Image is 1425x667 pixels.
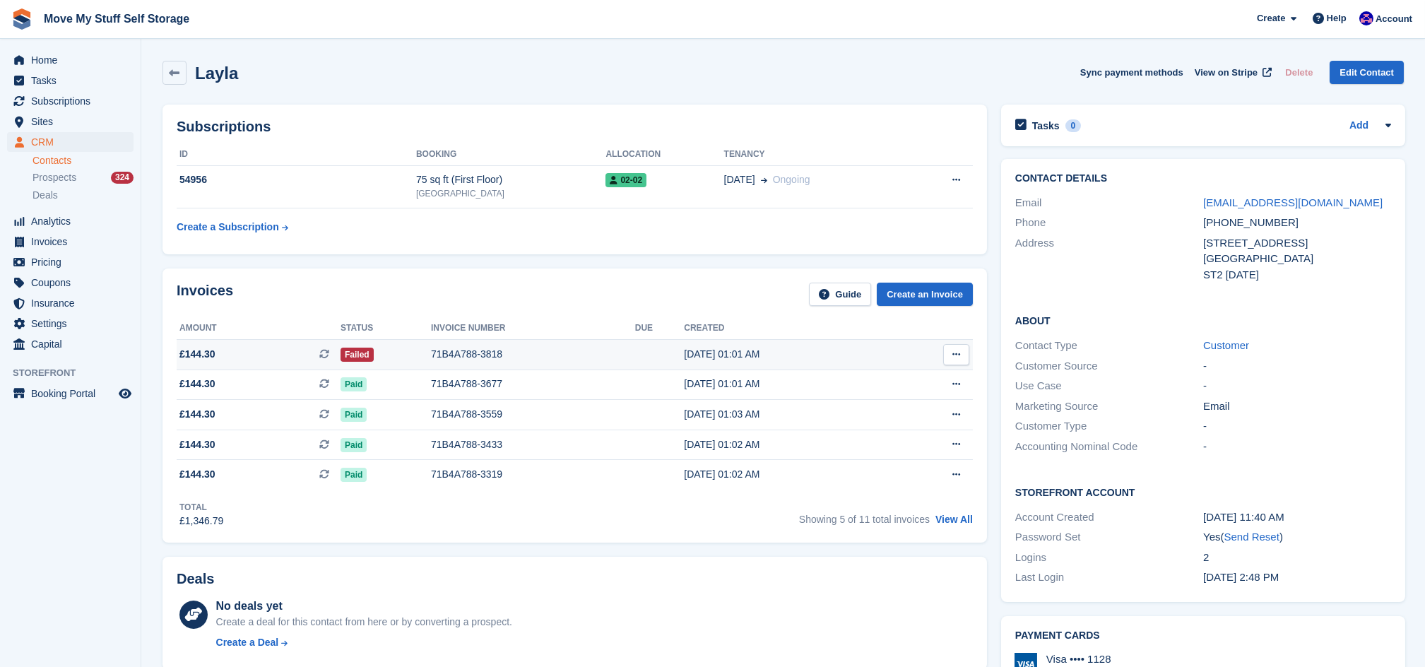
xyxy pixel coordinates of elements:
[7,112,134,131] a: menu
[177,143,416,166] th: ID
[1046,653,1118,666] div: Visa •••• 1128
[416,187,606,200] div: [GEOGRAPHIC_DATA]
[7,334,134,354] a: menu
[1203,571,1279,583] time: 2024-09-27 13:48:18 UTC
[177,283,233,306] h2: Invoices
[31,71,116,90] span: Tasks
[431,407,635,422] div: 71B4A788-3559
[179,501,223,514] div: Total
[1330,61,1404,84] a: Edit Contact
[1015,173,1391,184] h2: Contact Details
[31,91,116,111] span: Subscriptions
[177,571,214,587] h2: Deals
[32,188,134,203] a: Deals
[431,467,635,482] div: 71B4A788-3319
[7,314,134,333] a: menu
[1015,485,1391,499] h2: Storefront Account
[1015,338,1203,354] div: Contact Type
[1349,118,1368,134] a: Add
[31,314,116,333] span: Settings
[1015,439,1203,455] div: Accounting Nominal Code
[605,143,723,166] th: Allocation
[1015,195,1203,211] div: Email
[684,317,892,340] th: Created
[1015,313,1391,327] h2: About
[1203,529,1391,545] div: Yes
[1189,61,1275,84] a: View on Stripe
[177,172,416,187] div: 54956
[684,377,892,391] div: [DATE] 01:01 AM
[1203,358,1391,374] div: -
[1195,66,1258,80] span: View on Stripe
[7,232,134,252] a: menu
[31,273,116,293] span: Coupons
[31,50,116,70] span: Home
[341,377,367,391] span: Paid
[32,171,76,184] span: Prospects
[1203,550,1391,566] div: 2
[1203,196,1383,208] a: [EMAIL_ADDRESS][DOMAIN_NAME]
[216,635,512,650] a: Create a Deal
[635,317,684,340] th: Due
[1015,378,1203,394] div: Use Case
[1203,509,1391,526] div: [DATE] 11:40 AM
[1015,630,1391,642] h2: Payment cards
[1015,550,1203,566] div: Logins
[1203,339,1249,351] a: Customer
[341,438,367,452] span: Paid
[605,173,646,187] span: 02-02
[1376,12,1412,26] span: Account
[773,174,810,185] span: Ongoing
[32,189,58,202] span: Deals
[31,132,116,152] span: CRM
[1203,439,1391,455] div: -
[7,91,134,111] a: menu
[341,468,367,482] span: Paid
[809,283,871,306] a: Guide
[1279,61,1318,84] button: Delete
[7,132,134,152] a: menu
[31,232,116,252] span: Invoices
[799,514,930,525] span: Showing 5 of 11 total invoices
[1203,267,1391,283] div: ST2 [DATE]
[341,317,431,340] th: Status
[31,252,116,272] span: Pricing
[1015,529,1203,545] div: Password Set
[7,50,134,70] a: menu
[724,172,755,187] span: [DATE]
[7,273,134,293] a: menu
[195,64,238,83] h2: Layla
[1221,531,1283,543] span: ( )
[216,635,279,650] div: Create a Deal
[31,334,116,354] span: Capital
[1203,418,1391,435] div: -
[1065,119,1082,132] div: 0
[416,172,606,187] div: 75 sq ft (First Floor)
[341,408,367,422] span: Paid
[7,293,134,313] a: menu
[341,348,374,362] span: Failed
[13,366,141,380] span: Storefront
[684,437,892,452] div: [DATE] 01:02 AM
[7,384,134,403] a: menu
[1203,251,1391,267] div: [GEOGRAPHIC_DATA]
[117,385,134,402] a: Preview store
[111,172,134,184] div: 324
[1257,11,1285,25] span: Create
[1359,11,1373,25] img: Jade Whetnall
[877,283,973,306] a: Create an Invoice
[1015,235,1203,283] div: Address
[1015,569,1203,586] div: Last Login
[177,119,973,135] h2: Subscriptions
[1015,509,1203,526] div: Account Created
[179,347,215,362] span: £144.30
[177,220,279,235] div: Create a Subscription
[179,467,215,482] span: £144.30
[11,8,32,30] img: stora-icon-8386f47178a22dfd0bd8f6a31ec36ba5ce8667c1dd55bd0f319d3a0aa187defe.svg
[1203,235,1391,252] div: [STREET_ADDRESS]
[32,154,134,167] a: Contacts
[684,467,892,482] div: [DATE] 01:02 AM
[1203,378,1391,394] div: -
[416,143,606,166] th: Booking
[724,143,909,166] th: Tenancy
